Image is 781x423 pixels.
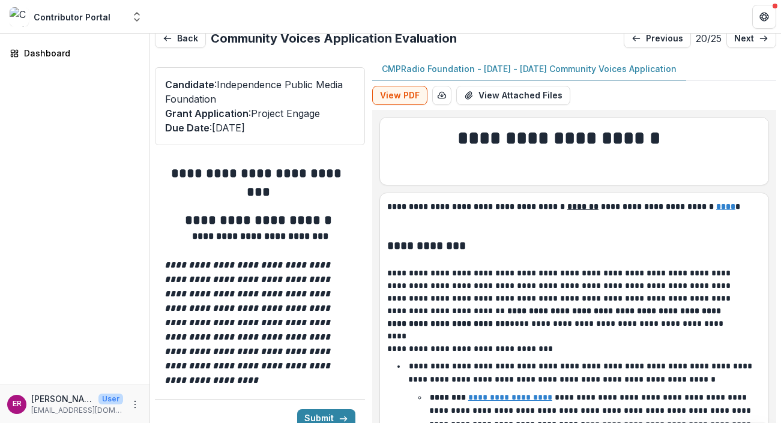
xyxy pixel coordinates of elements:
[128,5,145,29] button: Open entity switcher
[165,79,214,91] span: Candidate
[624,29,691,48] a: previous
[31,392,94,405] p: [PERSON_NAME]
[165,122,210,134] span: Due Date
[165,106,355,121] p: : Project Engage
[211,31,457,46] h2: Community Voices Application Evaluation
[646,34,683,44] p: previous
[734,34,754,44] p: next
[372,86,427,105] button: View PDF
[5,43,145,63] a: Dashboard
[752,5,776,29] button: Get Help
[128,397,142,412] button: More
[24,47,135,59] div: Dashboard
[13,400,22,408] div: Emma Restrepo
[165,107,249,119] span: Grant Application
[382,62,677,75] p: CMPRadio Foundation - [DATE] - [DATE] Community Voices Application
[696,31,722,46] p: 20 / 25
[98,394,123,404] p: User
[31,405,123,416] p: [EMAIL_ADDRESS][DOMAIN_NAME]
[155,29,206,48] button: Back
[726,29,776,48] a: next
[165,77,355,106] p: : Independence Public Media Foundation
[165,121,355,135] p: : [DATE]
[10,7,29,26] img: Contributor Portal
[34,11,110,23] div: Contributor Portal
[456,86,570,105] button: View Attached Files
